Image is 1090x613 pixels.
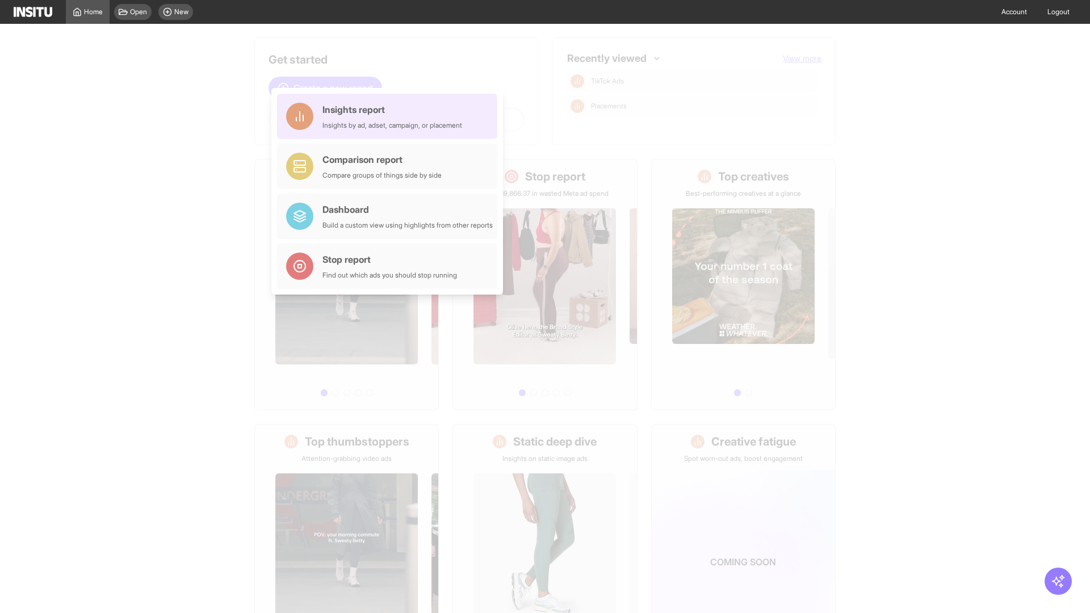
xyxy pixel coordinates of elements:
[322,253,457,266] div: Stop report
[322,221,493,230] div: Build a custom view using highlights from other reports
[322,171,442,180] div: Compare groups of things side by side
[322,121,462,130] div: Insights by ad, adset, campaign, or placement
[130,7,147,16] span: Open
[322,153,442,166] div: Comparison report
[322,271,457,280] div: Find out which ads you should stop running
[84,7,103,16] span: Home
[174,7,188,16] span: New
[322,103,462,116] div: Insights report
[14,7,52,17] img: Logo
[322,203,493,216] div: Dashboard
